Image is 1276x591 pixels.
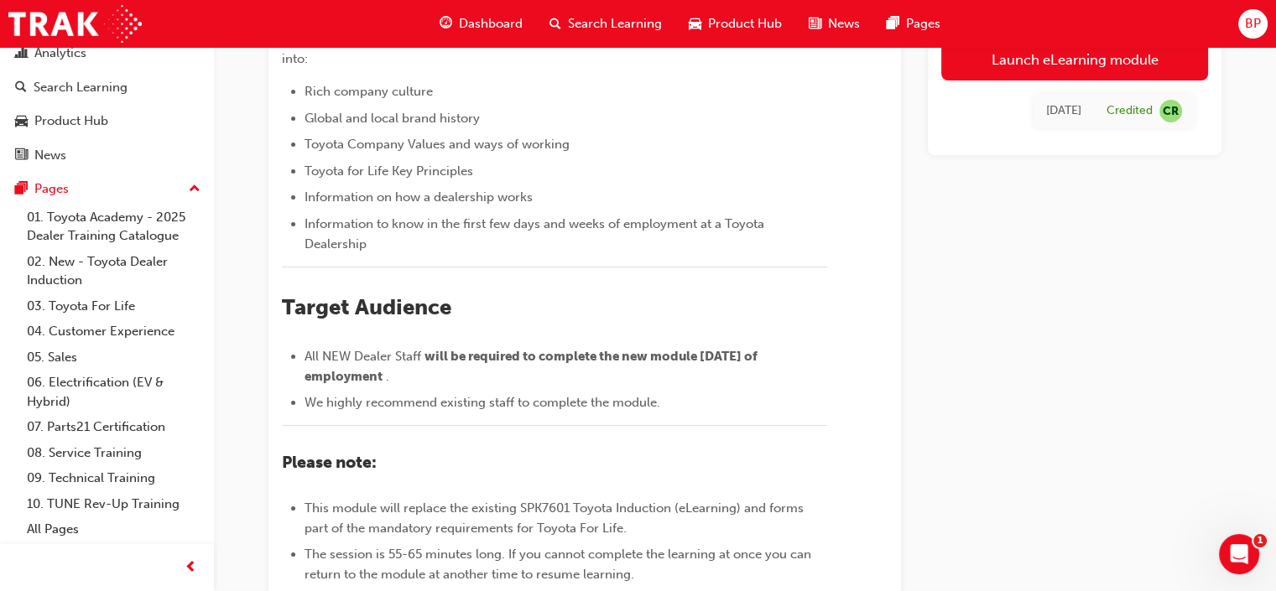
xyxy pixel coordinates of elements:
button: Pages [7,174,207,205]
button: BP [1238,9,1268,39]
a: Launch eLearning module [941,39,1208,80]
span: search-icon [15,80,27,96]
div: Credited [1107,103,1153,119]
div: Tue Mar 25 2025 23:00:00 GMT+1100 (Australian Eastern Daylight Time) [1046,101,1081,121]
span: will be required to complete the new module [DATE] of employment [305,349,760,384]
span: Toyota Company Values and ways of working [305,137,570,152]
div: Analytics [34,44,86,63]
iframe: Intercom live chat [1219,534,1259,574]
a: 07. Parts21 Certification [20,414,207,440]
span: Toyota for Life Key Principles [305,163,473,179]
span: BP [1245,14,1261,34]
a: pages-iconPages [873,7,954,41]
span: null-icon [1159,100,1182,122]
span: Target Audience [282,294,451,320]
a: 04. Customer Experience [20,319,207,345]
span: This module will replace the existing SPK7601 Toyota Induction (eLearning) and forms part of the ... [305,500,807,536]
a: search-iconSearch Learning [536,7,675,41]
a: 09. Technical Training [20,465,207,491]
div: Pages [34,179,69,199]
span: . [386,369,389,384]
a: car-iconProduct Hub [675,7,795,41]
span: chart-icon [15,46,28,61]
span: Dashboard [459,14,523,34]
a: 02. New - Toyota Dealer Induction [20,249,207,293]
span: up-icon [189,179,201,200]
a: 05. Sales [20,345,207,371]
div: News [34,146,66,165]
span: Information on how a dealership works [305,189,533,205]
span: pages-icon [15,182,28,197]
a: 06. Electrification (EV & Hybrid) [20,370,207,414]
div: Product Hub [34,111,108,131]
a: 03. Toyota For Life [20,293,207,319]
span: news-icon [809,13,821,34]
span: Information to know in the first few days and weeks of employment at a Toyota Dealership [305,216,768,251]
span: car-icon [689,13,701,34]
a: Analytics [7,38,207,69]
a: 10. TUNE Rev-Up Training [20,491,207,517]
span: Pages [906,14,940,34]
a: guage-iconDashboard [426,7,536,41]
span: Rich company culture [305,84,433,99]
span: Global and local brand history [305,111,480,126]
img: Trak [8,5,142,43]
a: All Pages [20,516,207,542]
a: Product Hub [7,106,207,137]
span: Please note: [282,453,377,472]
span: news-icon [15,148,28,163]
span: All NEW Dealer Staff [305,349,421,364]
span: Search Learning [568,14,662,34]
span: 1 [1253,534,1267,547]
span: prev-icon [185,557,197,578]
span: Product Hub [708,14,782,34]
span: car-icon [15,114,28,129]
span: The session is 55-65 minutes long. If you cannot complete the learning at once you can return to ... [305,547,815,582]
a: 01. Toyota Academy - 2025 Dealer Training Catalogue [20,205,207,249]
a: 08. Service Training [20,440,207,466]
a: news-iconNews [795,7,873,41]
div: Search Learning [34,78,128,97]
a: Search Learning [7,72,207,103]
span: pages-icon [887,13,899,34]
span: We highly recommend existing staff to complete the module. [305,395,660,410]
span: search-icon [549,13,561,34]
span: News [828,14,860,34]
span: guage-icon [440,13,452,34]
a: News [7,140,207,171]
